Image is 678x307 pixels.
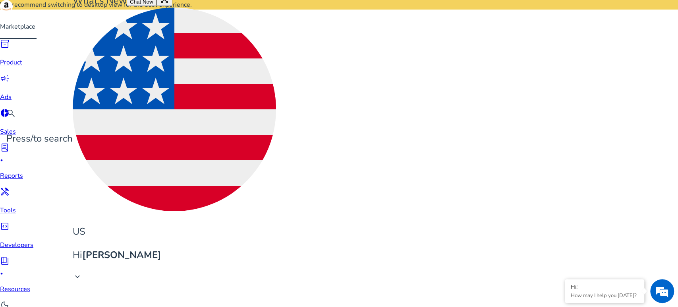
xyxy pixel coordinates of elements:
[73,272,82,282] span: keyboard_arrow_down
[571,283,638,291] div: Hi!
[73,225,276,239] p: US
[571,292,638,299] p: How may I help you today?
[73,8,276,211] img: us.svg
[82,249,161,261] b: [PERSON_NAME]
[73,248,276,262] p: Hi
[6,132,73,146] p: Press to search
